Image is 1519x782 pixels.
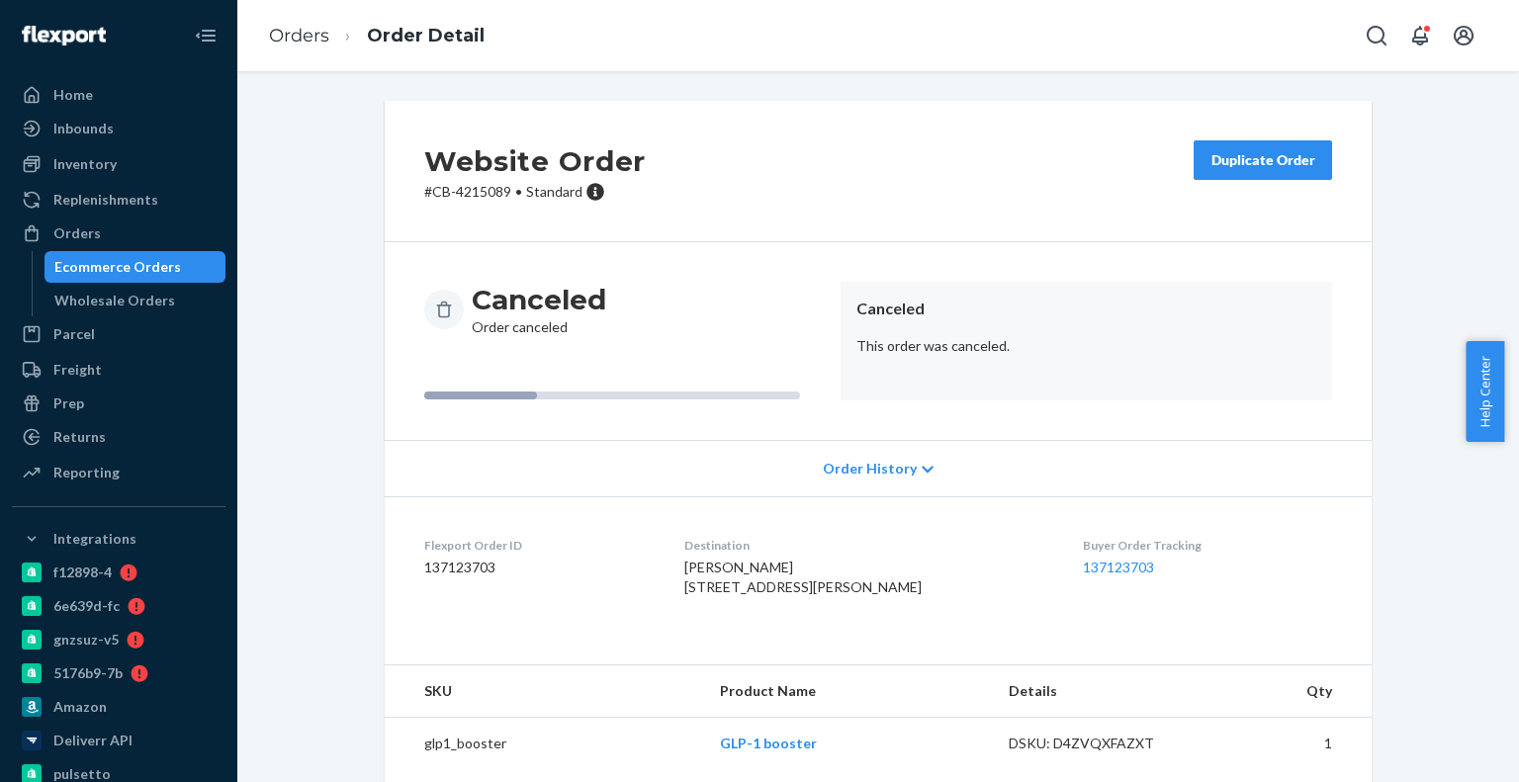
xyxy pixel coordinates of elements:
div: Prep [53,393,84,413]
div: f12898-4 [53,563,112,582]
div: gnzsuz-v5 [53,630,119,650]
p: This order was canceled. [856,336,1316,356]
div: Parcel [53,324,95,344]
div: Integrations [53,529,136,549]
dt: Flexport Order ID [424,537,653,554]
div: Freight [53,360,102,380]
button: Close Navigation [186,16,225,55]
a: f12898-4 [12,557,225,588]
a: 6e639d-fc [12,590,225,622]
a: Wholesale Orders [45,285,226,316]
dd: 137123703 [424,558,653,577]
div: Returns [53,427,106,447]
a: gnzsuz-v5 [12,624,225,655]
div: Order canceled [472,282,606,337]
a: 5176b9-7b [12,657,225,689]
a: Prep [12,388,225,419]
th: Details [993,665,1210,718]
div: Home [53,85,93,105]
div: 6e639d-fc [53,596,120,616]
div: 5176b9-7b [53,663,123,683]
th: Qty [1209,665,1372,718]
button: Help Center [1466,341,1504,442]
a: Orders [12,217,225,249]
h2: Website Order [424,140,646,182]
a: GLP-1 booster [720,735,817,751]
button: Open Search Box [1357,16,1396,55]
button: Integrations [12,523,225,555]
a: Returns [12,421,225,453]
a: Inventory [12,148,225,180]
a: Reporting [12,457,225,488]
div: DSKU: D4ZVQXFAZXT [1009,734,1195,753]
td: glp1_booster [385,718,704,770]
div: Duplicate Order [1210,150,1315,170]
div: Amazon [53,697,107,717]
a: Parcel [12,318,225,350]
div: Inventory [53,154,117,174]
div: Wholesale Orders [54,291,175,310]
span: • [515,183,522,200]
button: Open notifications [1400,16,1440,55]
span: Standard [526,183,582,200]
ol: breadcrumbs [253,7,500,65]
a: Deliverr API [12,725,225,756]
th: Product Name [704,665,992,718]
a: Home [12,79,225,111]
dt: Destination [684,537,1052,554]
a: Ecommerce Orders [45,251,226,283]
p: # CB-4215089 [424,182,646,202]
div: Replenishments [53,190,158,210]
span: [PERSON_NAME] [STREET_ADDRESS][PERSON_NAME] [684,559,922,595]
div: Deliverr API [53,731,133,750]
div: Ecommerce Orders [54,257,181,277]
div: Reporting [53,463,120,482]
button: Duplicate Order [1194,140,1332,180]
a: Amazon [12,691,225,723]
td: 1 [1209,718,1372,770]
header: Canceled [856,298,1316,320]
span: Order History [823,459,917,478]
div: Inbounds [53,119,114,138]
a: Order Detail [367,25,485,46]
a: Inbounds [12,113,225,144]
dt: Buyer Order Tracking [1083,537,1332,554]
div: Orders [53,223,101,243]
img: Flexport logo [22,26,106,45]
a: Freight [12,354,225,386]
th: SKU [385,665,704,718]
a: Orders [269,25,329,46]
h3: Canceled [472,282,606,317]
button: Open account menu [1444,16,1483,55]
a: Replenishments [12,184,225,216]
a: 137123703 [1083,559,1154,575]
